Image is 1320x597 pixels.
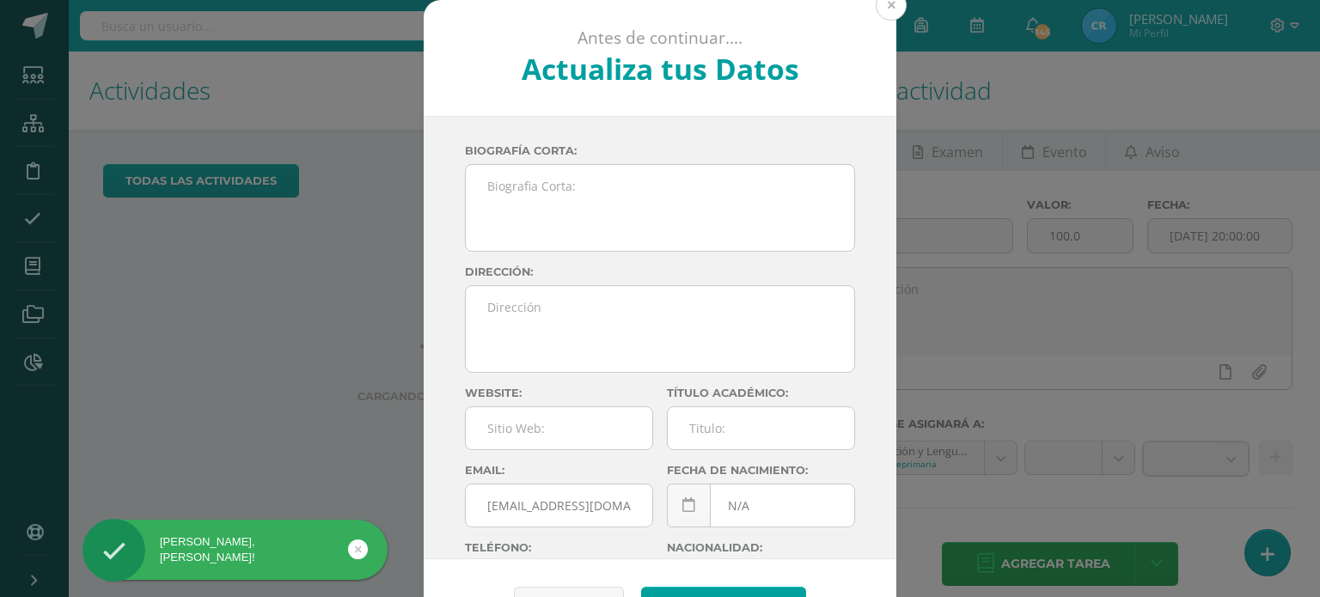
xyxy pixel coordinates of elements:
label: Website: [465,387,653,399]
label: Teléfono: [465,541,653,554]
input: Fecha de Nacimiento: [668,484,854,527]
label: Biografía corta: [465,144,855,157]
h2: Actualiza tus Datos [470,49,851,88]
label: Nacionalidad: [667,541,855,554]
p: Antes de continuar.... [470,27,851,49]
label: Título académico: [667,387,855,399]
label: Dirección: [465,265,855,278]
input: Titulo: [668,407,854,449]
label: Email: [465,464,653,477]
input: Correo Electronico: [466,484,652,527]
input: Sitio Web: [466,407,652,449]
div: [PERSON_NAME], [PERSON_NAME]! [82,534,388,565]
label: Fecha de nacimiento: [667,464,855,477]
